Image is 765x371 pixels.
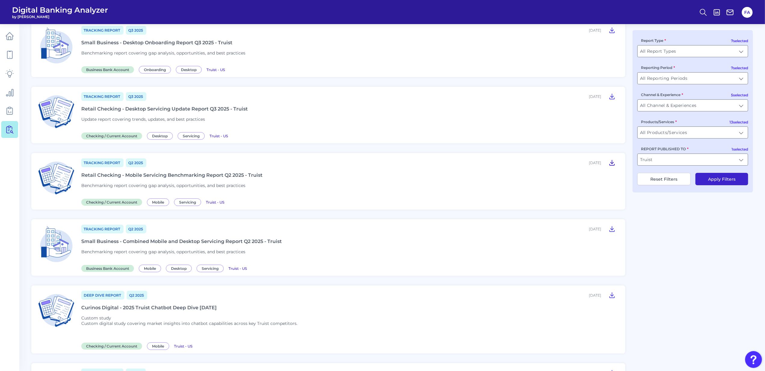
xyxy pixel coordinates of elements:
[36,92,76,132] img: Checking / Current Account
[147,133,175,139] a: Desktop
[174,199,204,205] a: Servicing
[207,67,225,72] span: Truist - US
[81,26,123,35] a: Tracking Report
[641,65,675,70] label: Reporting Period
[210,134,228,138] span: Truist - US
[207,67,225,72] a: Truist - US
[81,343,142,350] span: Checking / Current Account
[36,224,76,264] img: Business Bank Account
[641,147,689,151] label: REPORT PUBLISHED TO
[147,132,173,140] span: Desktop
[606,290,618,300] button: Curinos Digital - 2025 Truist Chatbot Deep Dive May 2025
[81,172,263,178] div: Retail Checking - Mobile Servicing Benchmarking Report Q2 2025 - Truist
[166,265,192,272] span: Desktop
[126,158,146,167] a: Q2 2025
[197,265,226,271] a: Servicing
[36,290,76,331] img: Checking / Current Account
[641,120,677,124] label: Products/Services
[174,344,192,348] span: Truist - US
[126,92,146,101] a: Q3 2025
[81,66,134,73] span: Business Bank Account
[139,66,171,73] span: Onboarding
[139,265,161,272] span: Mobile
[81,238,282,244] div: Small Business - Combined Mobile and Desktop Servicing Report Q2 2025 - Truist
[81,265,134,272] span: Business Bank Account
[126,26,146,35] a: Q3 2025
[12,14,108,19] span: by [PERSON_NAME]
[81,67,136,72] a: Business Bank Account
[139,265,163,271] a: Mobile
[81,183,245,188] span: Benchmarking report covering gap analysis, opportunities, and best practices
[606,25,618,35] button: Small Business - Desktop Onboarding Report Q3 2025 - Truist
[81,40,232,45] div: Small Business - Desktop Onboarding Report Q3 2025 - Truist
[174,198,201,206] span: Servicing
[641,92,683,97] label: Channel & Experience
[81,133,145,139] a: Checking / Current Account
[210,133,228,139] a: Truist - US
[81,291,124,300] a: Deep Dive Report
[174,343,192,349] a: Truist - US
[81,158,123,167] a: Tracking Report
[229,265,247,271] a: Truist - US
[641,38,666,43] label: Report Type
[589,227,601,231] div: [DATE]
[589,94,601,99] div: [DATE]
[127,291,147,300] a: Q2 2025
[745,351,762,368] button: Open Resource Center
[81,199,145,205] a: Checking / Current Account
[81,315,111,321] span: Custom study
[126,225,146,233] a: Q2 2025
[742,7,753,18] button: FA
[81,199,142,206] span: Checking / Current Account
[166,265,194,271] a: Desktop
[81,343,145,349] a: Checking / Current Account
[637,173,691,185] button: Reset Filters
[139,67,173,72] a: Onboarding
[36,158,76,198] img: Checking / Current Account
[81,117,205,122] span: Update report covering trends, updates, and best practices
[12,5,108,14] span: Digital Banking Analyzer
[589,293,601,298] div: [DATE]
[147,198,169,206] span: Mobile
[81,132,142,139] span: Checking / Current Account
[176,67,204,72] a: Desktop
[206,199,224,205] a: Truist - US
[606,92,618,101] button: Retail Checking - Desktop Servicing Update Report Q3 2025 - Truist
[176,66,202,73] span: Desktop
[147,342,169,350] span: Mobile
[81,321,297,326] p: Custom digital study covering market insights into chatbot capabilities across key Truist competi...
[589,28,601,33] div: [DATE]
[81,305,217,310] div: Curinos Digital - 2025 Truist Chatbot Deep Dive [DATE]
[147,199,172,205] a: Mobile
[81,92,123,101] a: Tracking Report
[178,133,207,139] a: Servicing
[81,249,245,254] span: Benchmarking report covering gap analysis, opportunities, and best practices
[606,158,618,167] button: Retail Checking - Mobile Servicing Benchmarking Report Q2 2025 - Truist
[606,224,618,234] button: Small Business - Combined Mobile and Desktop Servicing Report Q2 2025 - Truist
[36,25,76,66] img: Business Bank Account
[589,161,601,165] div: [DATE]
[81,225,123,233] a: Tracking Report
[81,106,248,112] div: Retail Checking - Desktop Servicing Update Report Q3 2025 - Truist
[206,200,224,204] span: Truist - US
[178,132,205,140] span: Servicing
[81,265,136,271] a: Business Bank Account
[197,265,224,272] span: Servicing
[147,343,172,349] a: Mobile
[695,173,748,185] button: Apply Filters
[229,266,247,271] span: Truist - US
[81,50,245,56] span: Benchmarking report covering gap analysis, opportunities, and best practices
